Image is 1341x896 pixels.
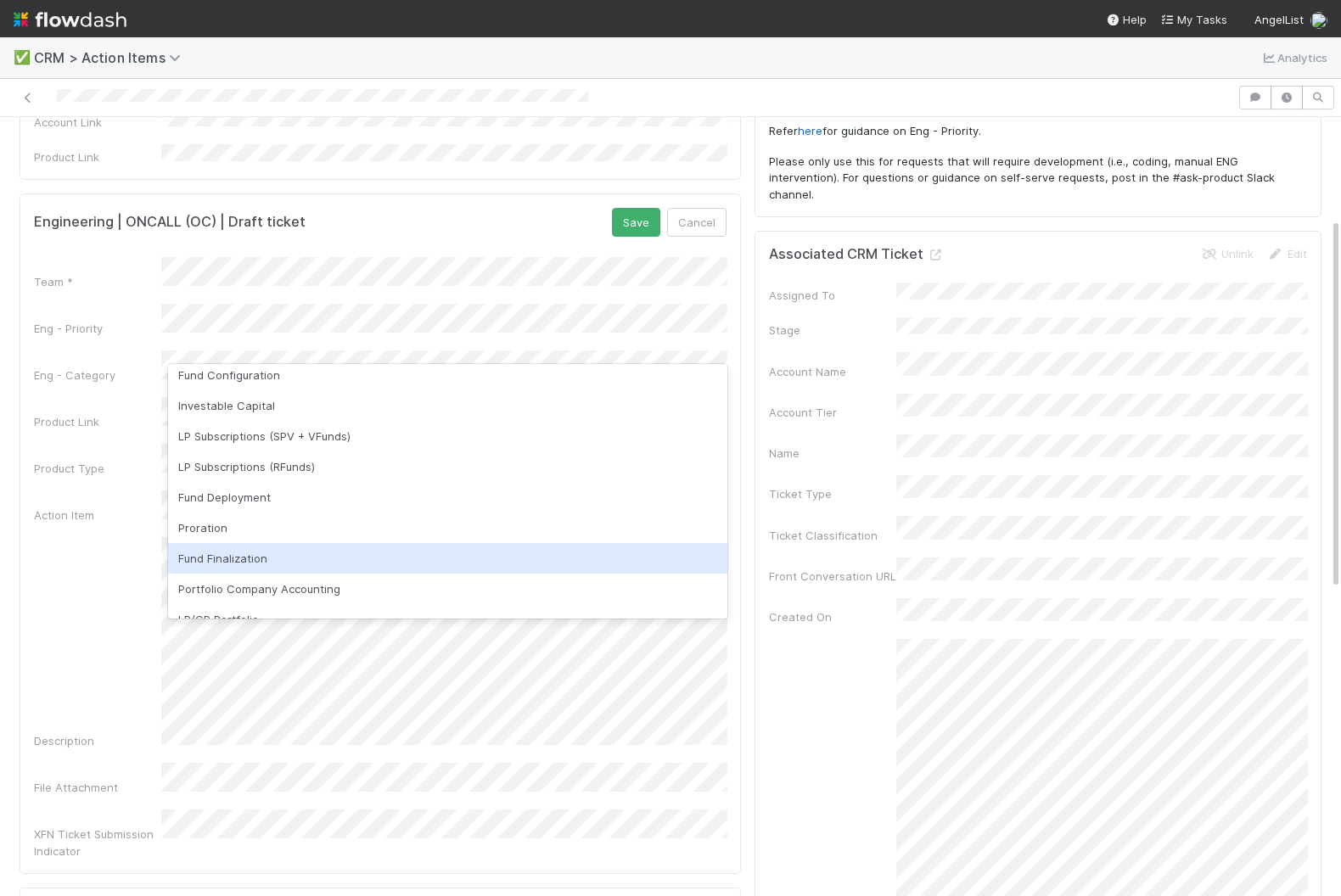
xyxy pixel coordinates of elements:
[769,246,944,263] h5: Associated CRM Ticket
[168,482,727,512] div: Fund Deployment
[769,287,896,304] div: Assigned To
[769,485,896,502] div: Ticket Type
[1106,11,1147,28] div: Help
[769,404,896,421] div: Account Tier
[1310,12,1327,29] img: avatar_eed832e9-978b-43e4-b51e-96e46fa5184b.png
[667,208,727,237] button: Cancel
[34,273,161,290] div: Team *
[34,320,161,337] div: Eng - Priority
[769,568,896,585] div: Front Conversation URL
[34,460,161,477] div: Product Type
[769,123,1307,140] p: Refer for guidance on Eng - Priority.
[1260,48,1327,68] a: Analytics
[34,507,161,524] div: Action Item
[34,148,161,165] div: Product Link
[798,124,822,137] a: here
[168,360,727,390] div: Fund Configuration
[1160,13,1227,26] span: My Tasks
[14,50,31,64] span: ✅
[34,114,161,131] div: Account Link
[1160,11,1227,28] a: My Tasks
[168,543,727,574] div: Fund Finalization
[34,826,161,860] div: XFN Ticket Submission Indicator
[34,214,306,231] h5: Engineering | ONCALL (OC) | Draft ticket
[34,367,161,384] div: Eng - Category
[168,512,727,543] div: Proration
[168,604,727,635] div: LP/GP Portfolio
[1267,247,1307,260] a: Edit
[168,451,727,482] div: LP Subscriptions (RFunds)
[612,208,660,237] button: Save
[769,445,896,462] div: Name
[34,49,189,66] span: CRM > Action Items
[769,322,896,339] div: Stage
[168,574,727,604] div: Portfolio Company Accounting
[34,732,161,749] div: Description
[769,608,896,625] div: Created On
[769,527,896,544] div: Ticket Classification
[769,154,1307,204] p: Please only use this for requests that will require development (i.e., coding, manual ENG interve...
[168,390,727,421] div: Investable Capital
[168,421,727,451] div: LP Subscriptions (SPV + VFunds)
[1201,247,1254,260] a: Unlink
[34,779,161,796] div: File Attachment
[769,363,896,380] div: Account Name
[1254,13,1304,26] span: AngelList
[14,5,126,34] img: logo-inverted-e16ddd16eac7371096b0.svg
[34,413,161,430] div: Product Link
